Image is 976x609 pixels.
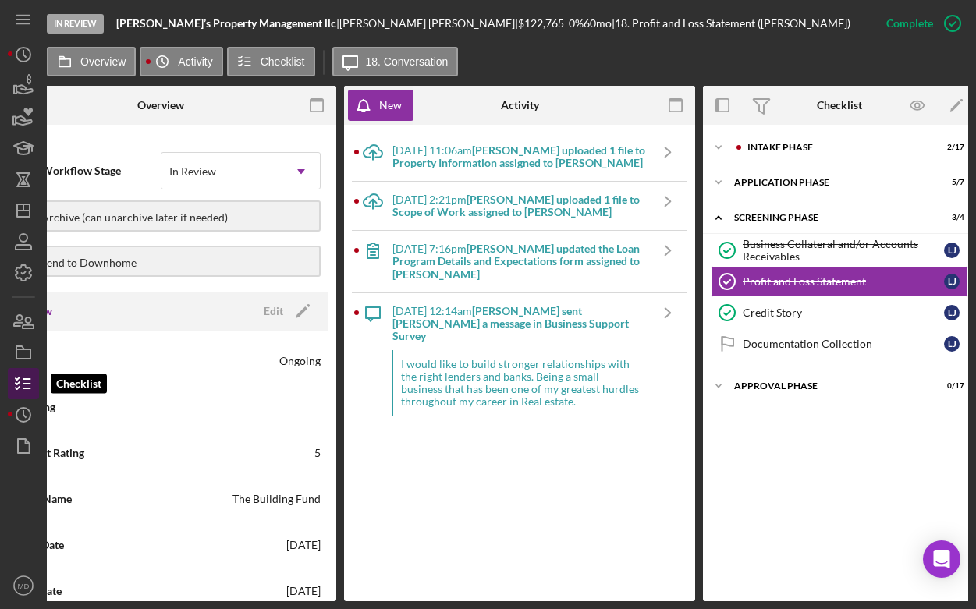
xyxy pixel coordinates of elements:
b: [PERSON_NAME] sent [PERSON_NAME] a message in Business Support Survey [392,304,629,342]
div: [DATE] 11:06am [392,144,648,169]
div: Open Intercom Messenger [923,540,960,578]
div: Edit [264,299,283,323]
button: Overview [47,47,136,76]
div: 2 / 17 [936,143,964,152]
div: 60 mo [584,17,612,30]
div: The Building Fund [232,491,321,507]
label: Overview [80,55,126,68]
div: Screening Phase [734,213,925,222]
button: MD [8,570,39,601]
span: Internal Workflow Stage [1,163,161,179]
div: L J [944,274,960,289]
text: MD [18,582,30,590]
div: Activity [501,99,539,112]
button: Edit [254,299,316,323]
div: 5 [314,445,321,461]
div: [DATE] 12:14am [392,305,648,342]
a: Profit and Loss StatementLJ [711,266,968,297]
div: New [379,90,402,121]
div: [PERSON_NAME] [PERSON_NAME] | [339,17,518,30]
div: Profit and Loss Statement [743,275,944,288]
div: | 18. Profit and Loss Statement ([PERSON_NAME]) [612,17,850,30]
span: $122,765 [518,16,564,30]
a: [DATE] 7:16pm[PERSON_NAME] updated the Loan Program Details and Expectations form assigned to [PE... [353,231,687,292]
div: Business Collateral and/or Accounts Receivables [743,238,944,263]
div: 0 % [569,17,584,30]
b: [PERSON_NAME] uploaded 1 file to Scope of Work assigned to [PERSON_NAME] [392,193,640,218]
div: Complete [886,8,933,39]
label: Activity [178,55,212,68]
button: New [348,90,413,121]
div: [DATE] 7:16pm [392,243,648,280]
b: [PERSON_NAME]’s Property Management llc [116,16,336,30]
a: Business Collateral and/or Accounts ReceivablesLJ [711,235,968,266]
b: [PERSON_NAME] uploaded 1 file to Property Information assigned to [PERSON_NAME] [392,143,645,169]
div: Documentation Collection [743,338,944,350]
div: [DATE] [286,583,321,599]
a: [DATE] 11:06am[PERSON_NAME] uploaded 1 file to Property Information assigned to [PERSON_NAME] [353,133,687,181]
label: 18. Conversation [366,55,449,68]
div: 0 / 17 [936,381,964,391]
div: 3 / 4 [936,213,964,222]
a: Documentation CollectionLJ [711,328,968,359]
div: 5 / 7 [936,178,964,187]
div: In Review [169,165,216,178]
a: Credit StoryLJ [711,297,968,328]
div: L J [944,243,960,258]
button: Complete [871,8,968,39]
button: Checklist [227,47,315,76]
div: Archive (can unarchive later if needed) [41,202,228,230]
div: Intake Phase [747,143,925,152]
button: Send to Downhome [1,246,321,277]
div: Ongoing [279,353,321,369]
div: Credit Story [743,306,944,319]
button: 18. Conversation [332,47,459,76]
div: Application Phase [734,178,925,187]
a: [DATE] 12:14am[PERSON_NAME] sent [PERSON_NAME] a message in Business Support SurveyI would like t... [353,293,687,436]
div: In Review [47,14,104,34]
label: Checklist [261,55,305,68]
a: [DATE] 2:21pm[PERSON_NAME] uploaded 1 file to Scope of Work assigned to [PERSON_NAME] [353,182,687,230]
div: I would like to build stronger relationships with the right lenders and banks. Being a small busi... [392,350,648,416]
div: [DATE] [286,537,321,553]
div: Approval Phase [734,381,925,391]
div: [DATE] 2:21pm [392,193,648,218]
button: Archive (can unarchive later if needed) [1,200,321,232]
div: Send to Downhome [41,247,137,275]
div: Overview [137,99,184,112]
button: Activity [140,47,222,76]
div: Checklist [817,99,862,112]
div: | [116,17,339,30]
b: [PERSON_NAME] updated the Loan Program Details and Expectations form assigned to [PERSON_NAME] [392,242,640,280]
div: L J [944,336,960,352]
div: L J [944,305,960,320]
